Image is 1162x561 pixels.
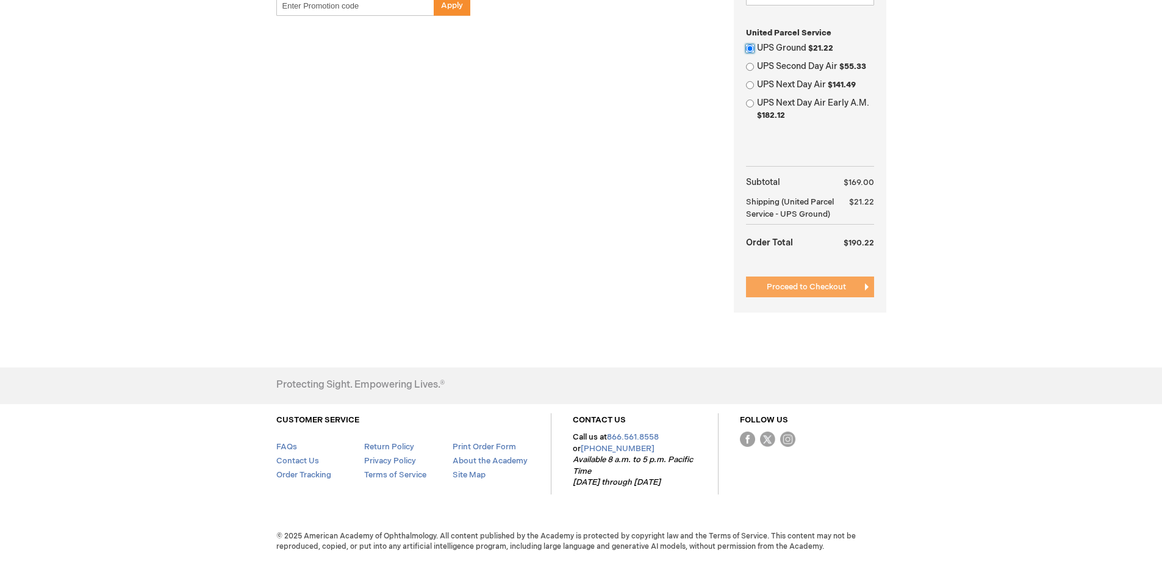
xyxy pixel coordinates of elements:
img: Twitter [760,432,775,447]
a: FAQs [276,442,297,452]
p: Call us at or [573,432,697,488]
strong: Order Total [746,231,793,253]
img: instagram [780,432,795,447]
a: Print Order Form [453,442,516,452]
span: (United Parcel Service - UPS Ground) [746,197,834,219]
label: UPS Second Day Air [757,60,874,73]
a: Contact Us [276,456,319,466]
span: $21.22 [808,43,833,53]
span: $182.12 [757,110,785,120]
span: © 2025 American Academy of Ophthalmology. All content published by the Academy is protected by co... [267,531,895,552]
a: CONTACT US [573,415,626,425]
a: Privacy Policy [364,456,416,466]
span: $141.49 [828,80,856,90]
span: $169.00 [844,178,874,187]
label: UPS Next Day Air Early A.M. [757,97,874,121]
h4: Protecting Sight. Empowering Lives.® [276,380,445,391]
span: $55.33 [839,62,866,71]
span: $190.22 [844,238,874,248]
a: About the Academy [453,456,528,466]
span: $21.22 [849,197,874,207]
span: Proceed to Checkout [767,282,846,292]
th: Subtotal [746,173,835,192]
span: Apply [441,1,463,10]
a: Return Policy [364,442,414,452]
a: FOLLOW US [740,415,788,425]
a: Order Tracking [276,470,331,480]
label: UPS Ground [757,42,874,54]
a: [PHONE_NUMBER] [581,444,655,454]
em: Available 8 a.m. to 5 p.m. Pacific Time [DATE] through [DATE] [573,455,693,487]
button: Proceed to Checkout [746,277,874,297]
label: UPS Next Day Air [757,79,874,91]
a: Terms of Service [364,470,426,480]
a: 866.561.8558 [607,432,659,442]
span: United Parcel Service [746,28,831,38]
span: Shipping [746,197,780,207]
img: Facebook [740,432,755,447]
a: CUSTOMER SERVICE [276,415,359,425]
a: Site Map [453,470,486,480]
